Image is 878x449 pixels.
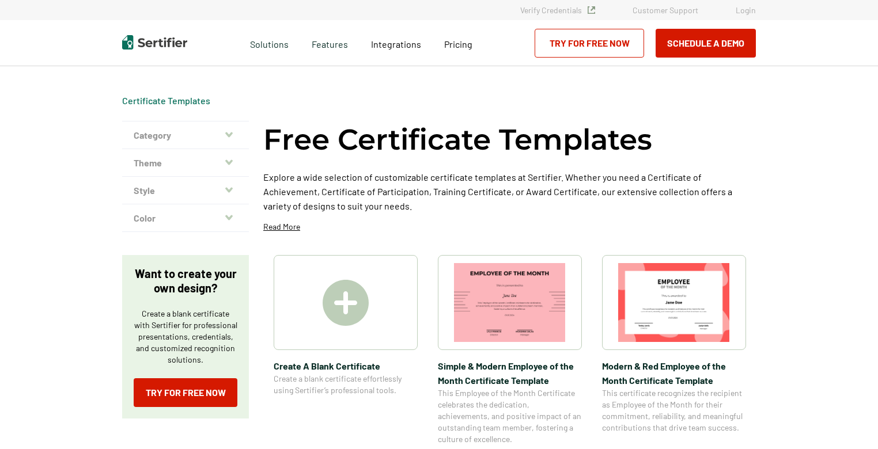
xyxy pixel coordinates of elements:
[263,221,300,233] p: Read More
[250,36,289,50] span: Solutions
[602,255,746,445] a: Modern & Red Employee of the Month Certificate TemplateModern & Red Employee of the Month Certifi...
[454,263,566,342] img: Simple & Modern Employee of the Month Certificate Template
[134,378,237,407] a: Try for Free Now
[134,267,237,295] p: Want to create your own design?
[520,5,595,15] a: Verify Credentials
[122,95,210,106] div: Breadcrumb
[263,121,652,158] h1: Free Certificate Templates
[312,36,348,50] span: Features
[122,204,249,232] button: Color
[535,29,644,58] a: Try for Free Now
[371,36,421,50] a: Integrations
[274,359,418,373] span: Create A Blank Certificate
[122,95,210,106] span: Certificate Templates
[444,39,472,50] span: Pricing
[274,373,418,396] span: Create a blank certificate effortlessly using Sertifier’s professional tools.
[438,255,582,445] a: Simple & Modern Employee of the Month Certificate TemplateSimple & Modern Employee of the Month C...
[134,308,237,366] p: Create a blank certificate with Sertifier for professional presentations, credentials, and custom...
[438,359,582,387] span: Simple & Modern Employee of the Month Certificate Template
[588,6,595,14] img: Verified
[122,121,249,149] button: Category
[602,387,746,433] span: This certificate recognizes the recipient as Employee of the Month for their commitment, reliabil...
[371,39,421,50] span: Integrations
[323,280,369,326] img: Create A Blank Certificate
[633,5,698,15] a: Customer Support
[736,5,756,15] a: Login
[263,170,756,213] p: Explore a wide selection of customizable certificate templates at Sertifier. Whether you need a C...
[602,359,746,387] span: Modern & Red Employee of the Month Certificate Template
[122,95,210,106] a: Certificate Templates
[122,177,249,204] button: Style
[438,387,582,445] span: This Employee of the Month Certificate celebrates the dedication, achievements, and positive impa...
[444,36,472,50] a: Pricing
[122,149,249,177] button: Theme
[618,263,730,342] img: Modern & Red Employee of the Month Certificate Template
[122,35,187,50] img: Sertifier | Digital Credentialing Platform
